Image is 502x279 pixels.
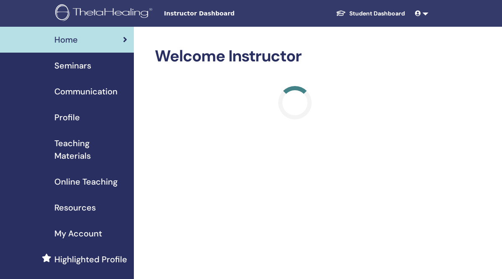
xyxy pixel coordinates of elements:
[329,6,412,21] a: Student Dashboard
[54,201,96,214] span: Resources
[54,137,127,162] span: Teaching Materials
[54,59,91,72] span: Seminars
[54,227,102,240] span: My Account
[164,9,289,18] span: Instructor Dashboard
[155,47,435,66] h2: Welcome Instructor
[54,253,127,266] span: Highlighted Profile
[54,111,80,124] span: Profile
[54,85,118,98] span: Communication
[54,175,118,188] span: Online Teaching
[55,4,155,23] img: logo.png
[336,10,346,17] img: graduation-cap-white.svg
[54,33,78,46] span: Home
